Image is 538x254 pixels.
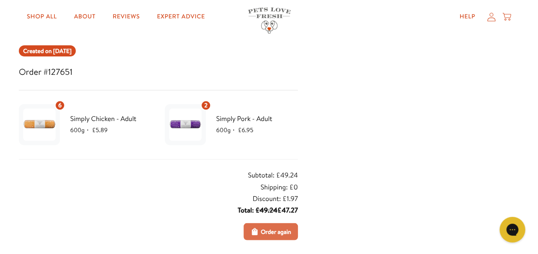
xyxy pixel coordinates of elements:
[70,126,92,134] span: 600g ・
[106,9,146,26] a: Reviews
[20,9,64,26] a: Shop All
[216,126,238,134] span: 600g ・
[58,100,62,110] span: 6
[238,126,253,134] span: £6.95
[216,113,298,124] span: Simply Pork - Adult
[495,214,529,245] iframe: Gorgias live chat messenger
[19,65,298,80] h3: Order #127651
[452,9,482,26] a: Help
[150,9,212,26] a: Expert Advice
[23,46,71,56] span: Created on [DATE]
[261,227,291,236] span: Order again
[23,108,56,141] img: Simply Chicken - Adult
[248,169,298,181] div: Subtotal: £49.24
[92,126,107,134] span: £5.89
[55,100,65,110] div: 6 units of item: Simply Chicken - Adult
[244,223,298,240] button: Order again
[261,181,298,193] div: Shipping: £0
[201,100,211,110] div: 2 units of item: Simply Pork - Adult
[70,113,152,124] span: Simply Chicken - Adult
[67,9,102,26] a: About
[238,204,298,216] div: Total: £47.27
[169,108,202,141] img: Simply Pork - Adult
[248,8,291,34] img: Pets Love Fresh
[256,205,277,215] s: £49.24
[253,193,298,204] div: Discount: £1.97
[204,100,208,110] span: 2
